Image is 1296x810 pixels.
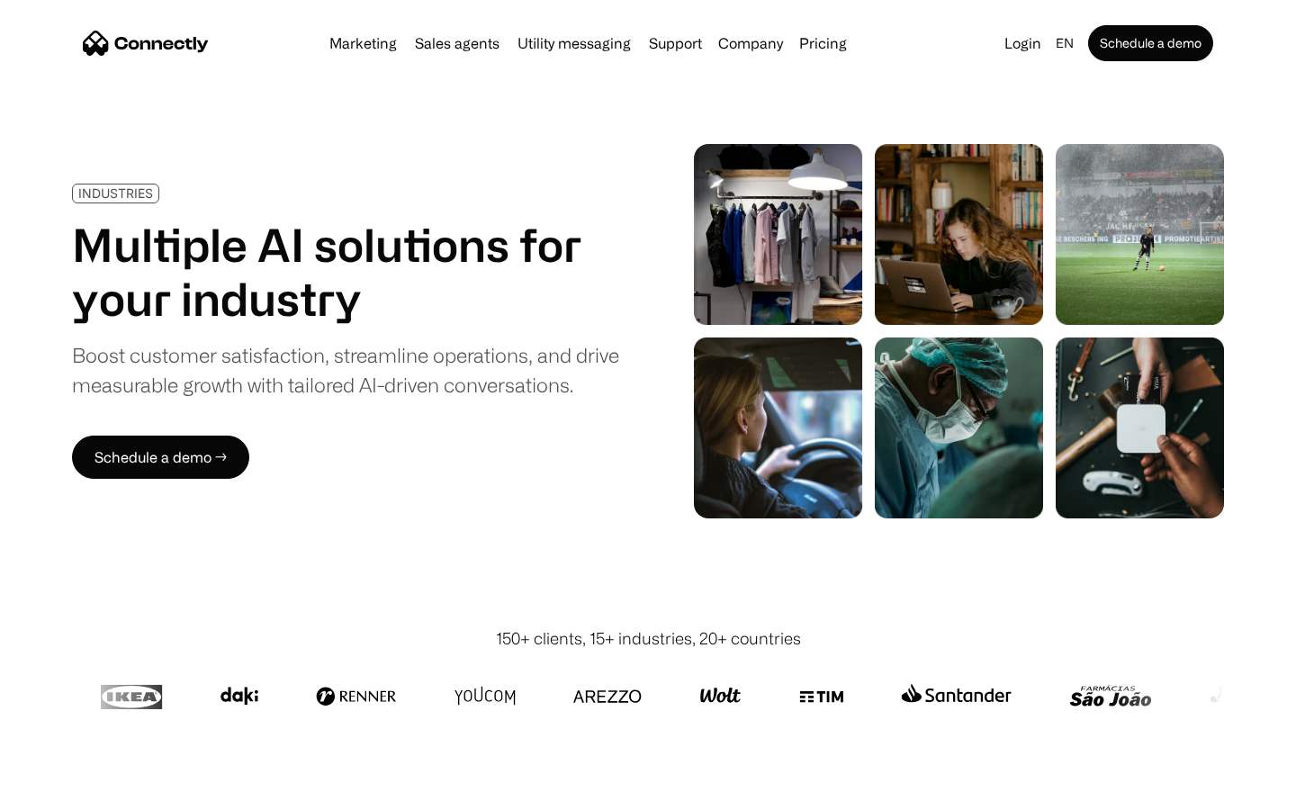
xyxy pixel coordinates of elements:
div: 150+ clients, 15+ industries, 20+ countries [496,626,801,651]
a: Sales agents [408,36,507,50]
a: Login [997,31,1048,56]
ul: Language list [36,778,108,804]
a: Pricing [792,36,854,50]
a: Utility messaging [510,36,638,50]
a: Schedule a demo → [72,436,249,479]
a: Schedule a demo [1088,25,1213,61]
div: en [1056,31,1074,56]
aside: Language selected: English [18,777,108,804]
h1: Multiple AI solutions for your industry [72,218,619,326]
a: Support [642,36,709,50]
a: Marketing [322,36,404,50]
div: Boost customer satisfaction, streamline operations, and drive measurable growth with tailored AI-... [72,340,619,400]
div: INDUSTRIES [78,186,153,200]
div: Company [718,31,783,56]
